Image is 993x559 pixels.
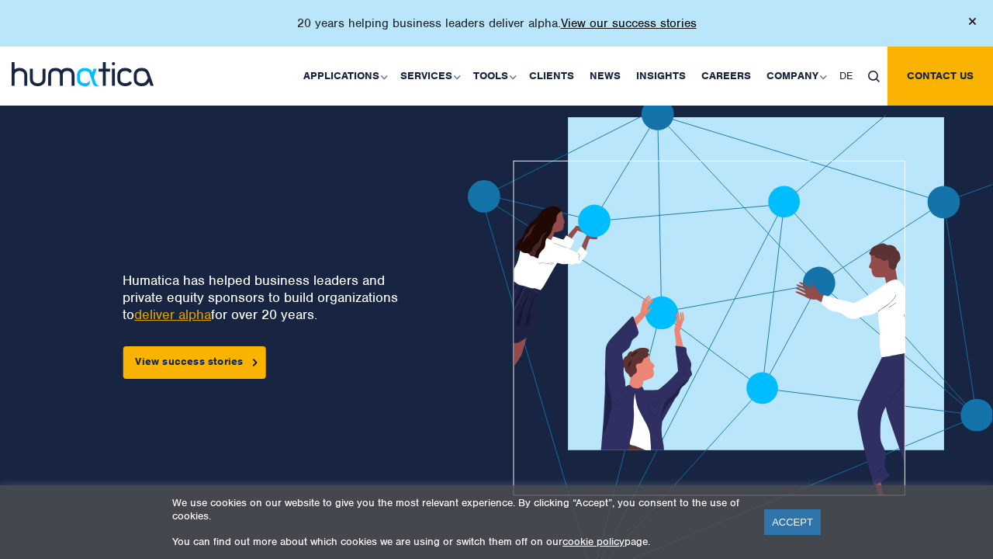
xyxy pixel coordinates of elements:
[628,47,694,106] a: Insights
[832,47,860,106] a: DE
[764,509,821,535] a: ACCEPT
[297,16,697,31] p: 20 years helping business leaders deliver alpha.
[12,62,154,86] img: logo
[582,47,628,106] a: News
[134,306,211,323] a: deliver alpha
[123,272,412,323] p: Humatica has helped business leaders and private equity sponsors to build organizations to for ov...
[868,71,880,82] img: search_icon
[887,47,993,106] a: Contact us
[521,47,582,106] a: Clients
[694,47,759,106] a: Careers
[296,47,393,106] a: Applications
[123,346,265,379] a: View success stories
[172,496,745,523] p: We use cookies on our website to give you the most relevant experience. By clicking “Accept”, you...
[759,47,832,106] a: Company
[393,47,465,106] a: Services
[252,359,257,366] img: arrowicon
[172,535,745,548] p: You can find out more about which cookies we are using or switch them off on our page.
[562,535,625,548] a: cookie policy
[561,16,697,31] a: View our success stories
[839,69,853,82] span: DE
[465,47,521,106] a: Tools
